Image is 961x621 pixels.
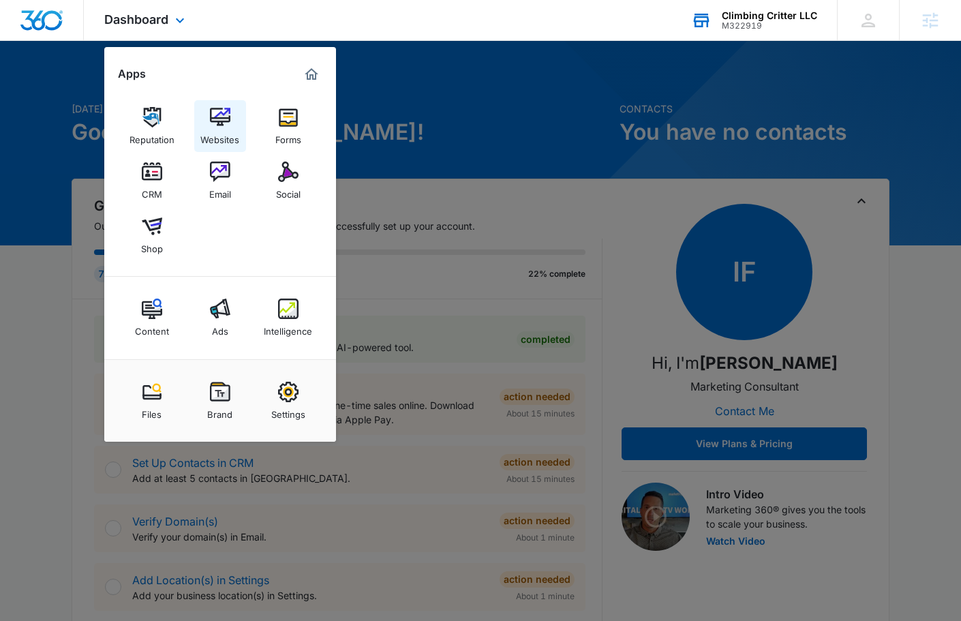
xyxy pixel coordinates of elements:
div: Content [135,319,169,337]
a: Forms [262,100,314,152]
a: Marketing 360® Dashboard [301,63,322,85]
div: CRM [142,182,162,200]
div: Websites [200,127,239,145]
div: Shop [141,237,163,254]
div: account id [722,21,817,31]
div: Reputation [129,127,174,145]
span: Dashboard [104,12,168,27]
a: CRM [126,155,178,207]
a: Email [194,155,246,207]
a: Brand [194,375,246,427]
a: Files [126,375,178,427]
a: Intelligence [262,292,314,344]
a: Ads [194,292,246,344]
div: Ads [212,319,228,337]
h2: Apps [118,67,146,80]
a: Reputation [126,100,178,152]
a: Websites [194,100,246,152]
div: Intelligence [264,319,312,337]
a: Settings [262,375,314,427]
div: Brand [207,402,232,420]
div: account name [722,10,817,21]
a: Social [262,155,314,207]
div: Forms [275,127,301,145]
div: Files [142,402,162,420]
a: Shop [126,209,178,261]
div: Settings [271,402,305,420]
div: Email [209,182,231,200]
div: Social [276,182,301,200]
a: Content [126,292,178,344]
